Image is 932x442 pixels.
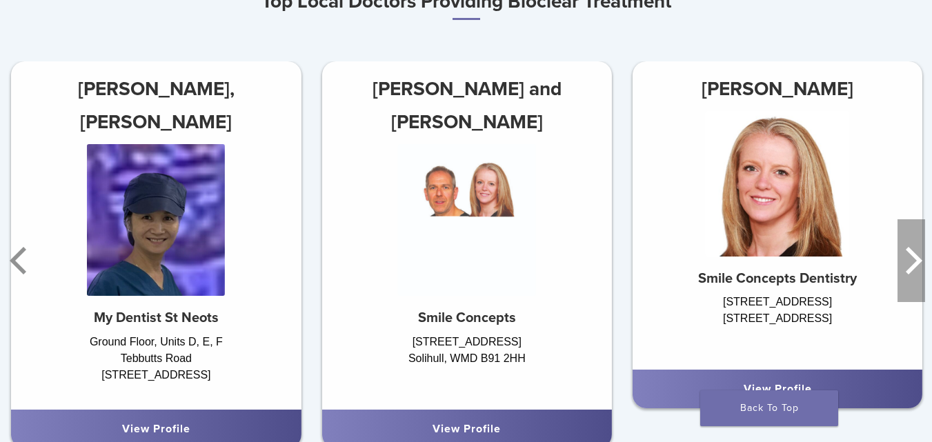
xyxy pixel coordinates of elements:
[418,310,516,326] strong: Smile Concepts
[87,144,225,296] img: Dr. Shuk Yin, Yip
[700,390,838,426] a: Back To Top
[322,334,612,396] div: [STREET_ADDRESS] Solihull, WMD B91 2HH
[633,72,922,106] h3: [PERSON_NAME]
[898,219,925,302] button: Next
[633,294,922,356] div: [STREET_ADDRESS] [STREET_ADDRESS]
[398,144,536,296] img: Dr. Claire Burgess and Dr. Dominic Hassall
[7,219,34,302] button: Previous
[94,310,219,326] strong: My Dentist St Neots
[122,422,190,436] a: View Profile
[433,422,501,436] a: View Profile
[11,334,301,396] div: Ground Floor, Units D, E, F Tebbutts Road [STREET_ADDRESS]
[11,72,301,139] h3: [PERSON_NAME], [PERSON_NAME]
[322,72,612,139] h3: [PERSON_NAME] and [PERSON_NAME]
[705,111,850,256] img: Dr. Claire Burgess
[698,270,857,287] strong: Smile Concepts Dentistry
[744,382,812,396] a: View Profile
